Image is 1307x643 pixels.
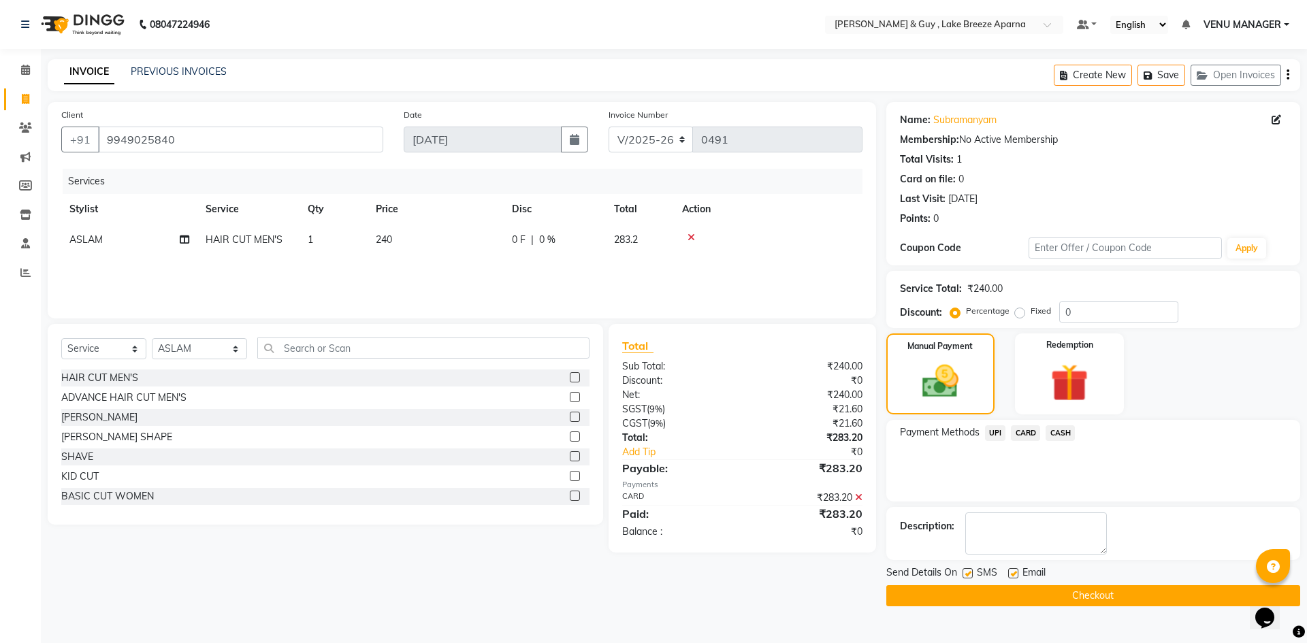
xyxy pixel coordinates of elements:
input: Search or Scan [257,337,590,359]
div: ₹21.60 [742,416,872,431]
div: ₹283.20 [742,506,872,522]
div: Discount: [612,374,742,388]
div: Coupon Code [900,241,1029,255]
div: [PERSON_NAME] [61,410,138,425]
div: ₹283.20 [742,431,872,445]
span: ASLAM [69,233,103,246]
th: Total [606,194,674,225]
img: _gift.svg [1039,359,1100,406]
div: Card on file: [900,172,956,186]
span: CARD [1011,425,1040,441]
div: [DATE] [948,192,978,206]
b: 08047224946 [150,5,210,44]
span: 1 [308,233,313,246]
button: Apply [1227,238,1266,259]
div: Paid: [612,506,742,522]
th: Qty [300,194,368,225]
div: HAIR CUT MEN'S [61,371,138,385]
span: SGST [622,403,647,415]
th: Disc [504,194,606,225]
div: ₹0 [764,445,872,459]
div: No Active Membership [900,133,1287,147]
div: Net: [612,388,742,402]
iframe: chat widget [1250,589,1293,629]
div: Balance : [612,525,742,539]
div: Total Visits: [900,152,954,167]
div: Service Total: [900,282,962,296]
div: 1 [956,152,962,167]
div: ₹283.20 [742,491,872,505]
span: CGST [622,417,647,429]
label: Fixed [1031,305,1051,317]
div: Total: [612,431,742,445]
div: ( ) [612,416,742,431]
div: ADVANCE HAIR CUT MEN'S [61,391,187,405]
th: Stylist [61,194,197,225]
div: Description: [900,519,954,533]
img: _cash.svg [911,361,970,402]
div: ₹0 [742,525,872,539]
input: Enter Offer / Coupon Code [1029,237,1222,259]
div: ₹21.60 [742,402,872,416]
div: SHAVE [61,450,93,464]
button: +91 [61,127,99,152]
label: Redemption [1046,339,1093,351]
label: Invoice Number [609,109,668,121]
a: Add Tip [612,445,764,459]
div: CARD [612,491,742,505]
div: ₹240.00 [742,359,872,374]
span: 240 [376,233,392,246]
th: Price [368,194,504,225]
div: Sub Total: [612,359,742,374]
th: Action [674,194,862,225]
span: Total [622,339,653,353]
div: ₹240.00 [967,282,1003,296]
div: BASIC CUT WOMEN [61,489,154,504]
span: Email [1022,565,1046,582]
div: 0 [933,212,939,226]
span: | [531,233,534,247]
div: ₹283.20 [742,460,872,476]
a: PREVIOUS INVOICES [131,65,227,78]
button: Create New [1054,65,1132,86]
div: [PERSON_NAME] SHAPE [61,430,172,444]
div: Name: [900,113,931,127]
div: Points: [900,212,931,226]
div: Payments [622,479,862,491]
div: ₹240.00 [742,388,872,402]
div: Services [63,169,873,194]
button: Save [1137,65,1185,86]
div: ( ) [612,402,742,416]
div: Membership: [900,133,959,147]
span: UPI [985,425,1006,441]
a: Subramanyam [933,113,997,127]
span: VENU MANAGER [1204,18,1281,32]
div: 0 [958,172,964,186]
div: Discount: [900,306,942,320]
label: Client [61,109,83,121]
span: Payment Methods [900,425,980,440]
label: Date [404,109,422,121]
span: 0 F [512,233,526,247]
span: CASH [1046,425,1075,441]
span: 0 % [539,233,555,247]
div: Last Visit: [900,192,946,206]
th: Service [197,194,300,225]
img: logo [35,5,128,44]
span: Send Details On [886,565,957,582]
span: 9% [649,403,662,414]
div: Payable: [612,460,742,476]
a: INVOICE [64,60,114,84]
button: Checkout [886,585,1300,606]
button: Open Invoices [1191,65,1281,86]
span: HAIR CUT MEN'S [206,233,283,246]
label: Percentage [966,305,1010,317]
span: 9% [650,418,663,429]
span: SMS [977,565,997,582]
input: Search by Name/Mobile/Email/Code [98,127,383,152]
span: 283.2 [614,233,638,246]
label: Manual Payment [907,340,973,352]
div: ₹0 [742,374,872,388]
div: KID CUT [61,469,99,484]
